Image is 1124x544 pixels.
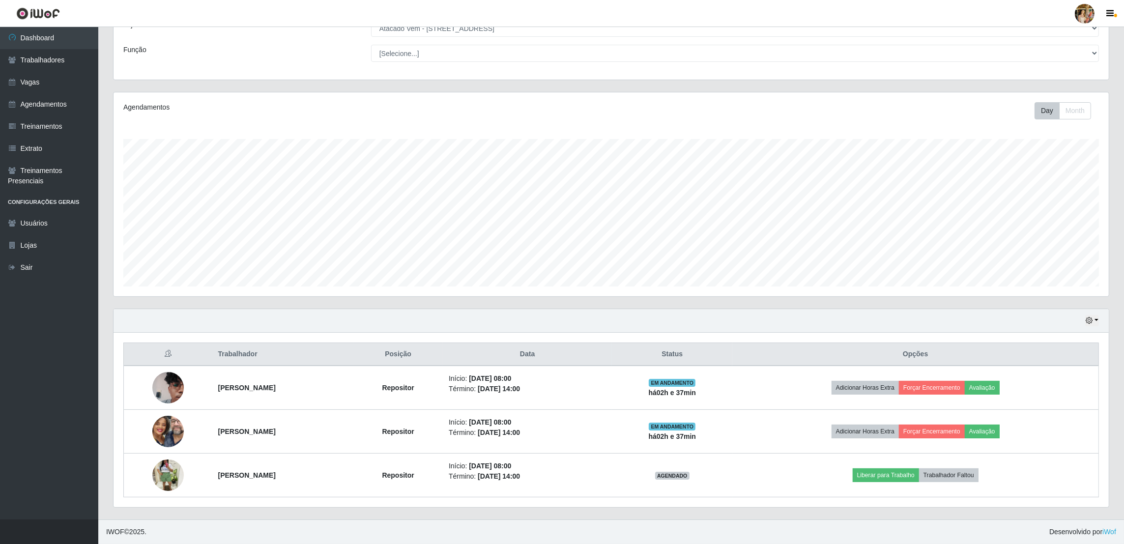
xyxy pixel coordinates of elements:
time: [DATE] 14:00 [478,429,520,436]
label: Função [123,45,146,55]
time: [DATE] 08:00 [469,374,511,382]
img: CoreUI Logo [16,7,60,20]
span: © 2025 . [106,527,146,537]
img: 1751327121354.jpeg [152,454,184,496]
strong: há 02 h e 37 min [649,389,696,397]
strong: [PERSON_NAME] [218,428,276,435]
th: Posição [353,343,443,366]
span: EM ANDAMENTO [649,423,695,430]
a: iWof [1102,528,1116,536]
strong: Repositor [382,384,414,392]
button: Avaliação [965,425,1000,438]
strong: Repositor [382,428,414,435]
button: Month [1059,102,1091,119]
time: [DATE] 08:00 [469,462,511,470]
button: Liberar para Trabalho [853,468,919,482]
div: Toolbar with button groups [1035,102,1099,119]
li: Início: [449,417,606,428]
span: IWOF [106,528,124,536]
div: First group [1035,102,1091,119]
li: Término: [449,428,606,438]
button: Trabalhador Faltou [919,468,979,482]
span: AGENDADO [655,472,690,480]
th: Data [443,343,612,366]
time: [DATE] 08:00 [469,418,511,426]
strong: Repositor [382,471,414,479]
span: Desenvolvido por [1049,527,1116,537]
button: Avaliação [965,381,1000,395]
th: Status [612,343,732,366]
li: Início: [449,461,606,471]
strong: [PERSON_NAME] [218,471,276,479]
img: 1748716470953.jpeg [152,397,184,466]
button: Adicionar Horas Extra [832,381,899,395]
time: [DATE] 14:00 [478,472,520,480]
button: Day [1035,102,1060,119]
li: Término: [449,384,606,394]
li: Início: [449,373,606,384]
div: Agendamentos [123,102,521,113]
img: 1746651422933.jpeg [152,367,184,409]
strong: [PERSON_NAME] [218,384,276,392]
strong: há 02 h e 37 min [649,432,696,440]
th: Trabalhador [212,343,354,366]
li: Término: [449,471,606,482]
time: [DATE] 14:00 [478,385,520,393]
span: EM ANDAMENTO [649,379,695,387]
button: Forçar Encerramento [899,381,965,395]
button: Adicionar Horas Extra [832,425,899,438]
th: Opções [732,343,1098,366]
button: Forçar Encerramento [899,425,965,438]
